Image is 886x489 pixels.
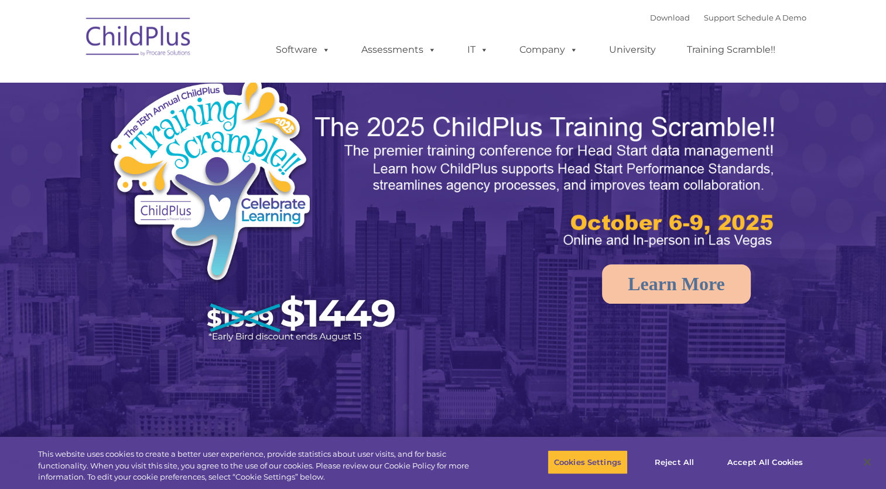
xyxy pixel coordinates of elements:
a: Support [704,13,735,22]
div: This website uses cookies to create a better user experience, provide statistics about user visit... [38,449,487,483]
button: Cookies Settings [548,450,628,474]
a: Software [264,38,342,62]
a: IT [456,38,500,62]
a: Training Scramble!! [675,38,787,62]
button: Accept All Cookies [721,450,809,474]
a: University [597,38,668,62]
button: Close [854,449,880,475]
a: Company [508,38,590,62]
a: Download [650,13,690,22]
button: Reject All [638,450,711,474]
font: | [650,13,806,22]
span: Last name [163,77,199,86]
a: Learn More [602,264,751,304]
a: Schedule A Demo [737,13,806,22]
span: Phone number [163,125,213,134]
img: ChildPlus by Procare Solutions [80,9,197,68]
a: Assessments [350,38,448,62]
